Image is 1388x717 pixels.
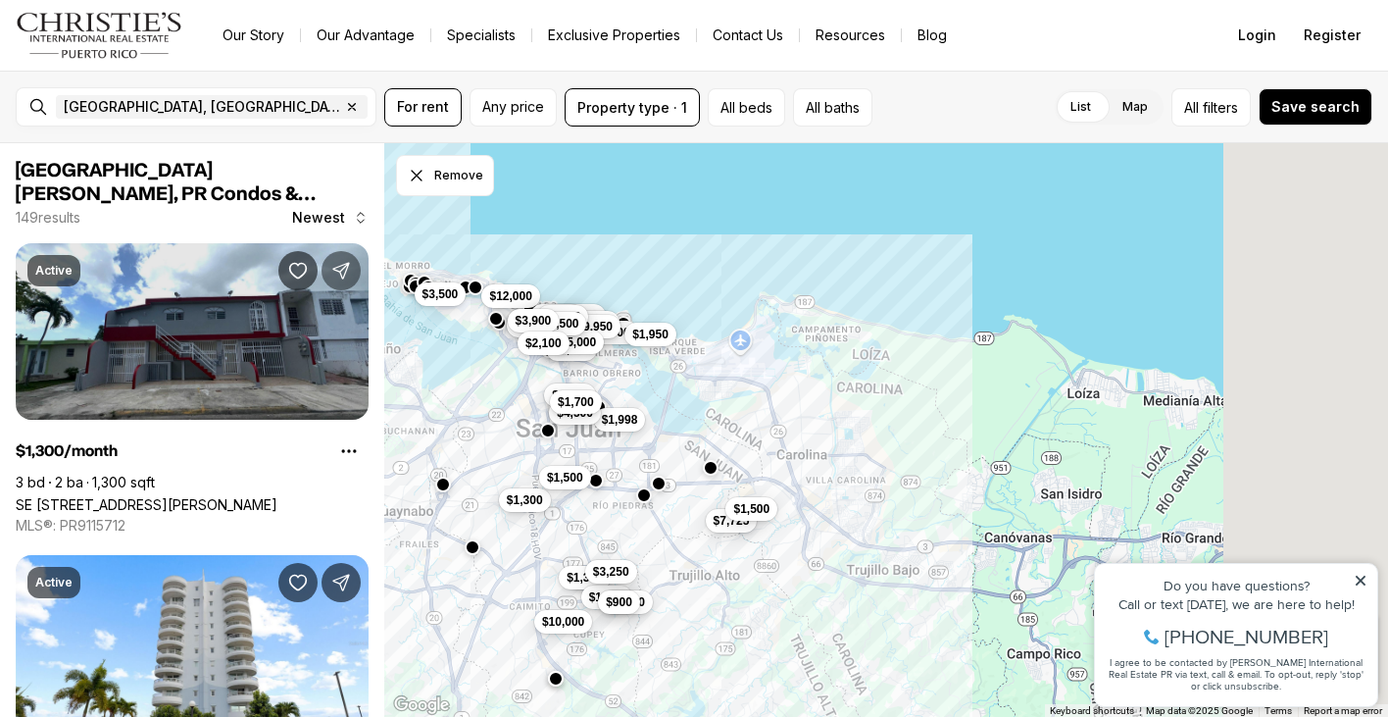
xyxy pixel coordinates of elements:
button: Share Property [322,251,361,290]
button: $1,950 [624,323,676,346]
span: Newest [292,210,345,226]
span: $15,000 [556,308,598,324]
button: For rent [384,88,462,127]
span: For rent [397,99,449,115]
span: $1,700 [558,394,594,410]
span: $2,100 [525,335,562,351]
button: $7,725 [706,509,758,533]
label: List [1055,89,1107,125]
button: Any price [470,88,557,127]
span: Save search [1271,99,1360,115]
button: $3,250 [585,560,637,584]
a: Our Advantage [301,22,430,49]
button: $900 [598,590,640,614]
p: 149 results [16,210,80,226]
button: $10,000 [534,610,592,634]
button: $1,500 [539,466,591,489]
button: All beds [708,88,785,127]
button: $9,950 [569,315,620,338]
button: Register [1292,16,1372,55]
button: Save Property: SE 981 1 St. REPARTO METROPOLITANO #APT #1 [278,251,318,290]
p: Active [35,575,73,590]
button: Property type · 1 [565,88,700,127]
button: $5,000 [553,331,605,354]
a: Exclusive Properties [532,22,696,49]
button: Allfilters [1171,88,1251,127]
span: $7,725 [714,513,750,529]
button: $1,700 [550,390,602,414]
span: [GEOGRAPHIC_DATA][PERSON_NAME], PR Condos & Apartments for Rent [16,161,316,228]
button: $1,500 [725,497,777,521]
span: Login [1238,27,1276,43]
button: Contact Us [697,22,799,49]
span: $10,000 [542,614,584,630]
span: filters [1203,97,1238,118]
a: Specialists [431,22,531,49]
span: $1,800 [609,594,645,610]
p: Active [35,263,73,279]
a: Resources [800,22,901,49]
div: Call or text [DATE], we are here to help! [21,63,283,77]
span: $1,300 [507,492,543,508]
a: Our Story [207,22,300,49]
span: $3,500 [422,286,459,302]
span: $1,350 [567,570,603,586]
button: Save Property: 1010 CALLE ORQUID #1106 [278,563,318,602]
img: logo [16,12,183,59]
button: $6,500 [568,311,620,334]
button: $8,500 [535,312,587,335]
button: Dismiss drawing [396,155,494,196]
span: $900 [606,594,632,610]
span: $1,500 [547,470,583,486]
span: $12,000 [489,288,531,304]
button: $13,250 [507,314,565,337]
div: Do you have questions? [21,44,283,58]
span: All [1184,97,1199,118]
button: Property options [329,432,369,471]
span: $1,800 [552,387,588,403]
span: $9,950 [576,319,613,334]
a: SE 981 1 St. REPARTO METROPOLITANO #APT #1, SAN JUAN PR, 00901 [16,496,277,513]
span: [PHONE_NUMBER] [80,92,244,112]
a: Blog [902,22,963,49]
span: $5,000 [561,334,597,350]
button: $1,800 [544,384,596,407]
button: $2,400 [537,305,589,329]
span: $3,250 [593,564,629,580]
button: $12,000 [481,284,539,308]
span: $1,500 [733,501,769,517]
button: All baths [793,88,872,127]
span: $8,500 [543,316,579,332]
span: I agree to be contacted by [PERSON_NAME] International Real Estate PR via text, call & email. To ... [25,121,279,158]
button: Share Property [322,563,361,602]
span: $1,950 [632,327,669,342]
button: $4,500 [549,401,601,425]
span: $3,900 [516,313,552,329]
button: $1,300 [499,488,551,512]
button: $2,100 [518,332,570,355]
button: Save search [1259,88,1372,126]
span: $2,400 [545,309,581,325]
button: $3,500 [415,282,467,306]
span: [GEOGRAPHIC_DATA], [GEOGRAPHIC_DATA], [GEOGRAPHIC_DATA] [64,99,340,115]
span: Any price [482,99,544,115]
button: Newest [280,198,380,237]
button: $1,998 [594,408,646,432]
button: $1,350 [559,566,611,589]
button: Login [1226,16,1288,55]
label: Map [1107,89,1164,125]
span: $1,998 [602,412,638,428]
span: $1,850 [589,589,625,605]
span: Register [1304,27,1361,43]
button: $1,850 [581,586,633,609]
button: $3,900 [508,309,560,333]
